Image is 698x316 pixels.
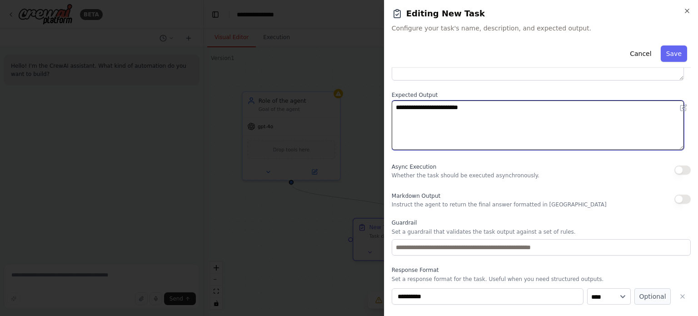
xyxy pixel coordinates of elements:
[661,45,687,62] button: Save
[392,172,539,179] p: Whether the task should be executed asynchronously.
[392,201,607,208] p: Instruct the agent to return the final answer formatted in [GEOGRAPHIC_DATA]
[392,91,691,99] label: Expected Output
[624,45,657,62] button: Cancel
[392,228,691,236] p: Set a guardrail that validates the task output against a set of rules.
[392,266,691,274] label: Response Format
[674,288,691,305] button: Delete property_1
[634,288,671,305] button: Optional
[392,219,691,226] label: Guardrail
[392,276,691,283] p: Set a response format for the task. Useful when you need structured outputs.
[392,193,440,199] span: Markdown Output
[392,164,436,170] span: Async Execution
[678,102,689,113] button: Open in editor
[392,7,691,20] h2: Editing New Task
[392,24,691,33] span: Configure your task's name, description, and expected output.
